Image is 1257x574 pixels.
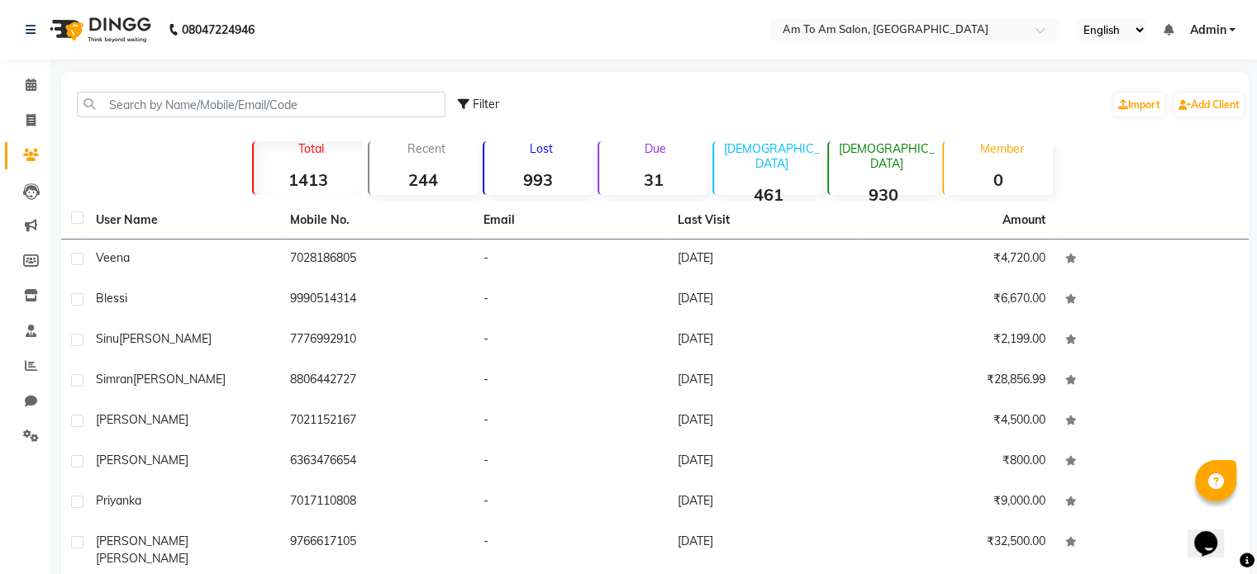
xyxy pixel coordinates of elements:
[96,372,133,387] span: Simran
[119,331,212,346] span: [PERSON_NAME]
[473,97,499,111] span: Filter
[861,280,1055,320] td: ₹6,670.00
[861,442,1055,482] td: ₹800.00
[474,202,668,240] th: Email
[96,412,188,427] span: [PERSON_NAME]
[96,331,119,346] span: Sinu
[993,202,1055,239] th: Amount
[42,7,155,53] img: logo
[96,551,188,566] span: [PERSON_NAME]
[668,320,862,361] td: [DATE]
[96,250,130,265] span: Veena
[474,240,668,280] td: -
[280,401,474,442] td: 7021152167
[474,482,668,523] td: -
[133,372,226,387] span: [PERSON_NAME]
[484,169,593,190] strong: 993
[280,442,474,482] td: 6363476654
[182,7,255,53] b: 08047224946
[668,280,862,320] td: [DATE]
[86,202,280,240] th: User Name
[599,169,707,190] strong: 31
[376,141,478,156] p: Recent
[861,401,1055,442] td: ₹4,500.00
[474,442,668,482] td: -
[280,240,474,280] td: 7028186805
[96,291,127,306] span: Blessi
[668,240,862,280] td: [DATE]
[280,320,474,361] td: 7776992910
[260,141,362,156] p: Total
[1174,93,1244,116] a: Add Client
[668,401,862,442] td: [DATE]
[829,184,937,205] strong: 930
[280,280,474,320] td: 9990514314
[77,92,445,117] input: Search by Name/Mobile/Email/Code
[861,482,1055,523] td: ₹9,000.00
[950,141,1052,156] p: Member
[714,184,822,205] strong: 461
[96,453,188,467] span: [PERSON_NAME]
[668,482,862,523] td: [DATE]
[254,169,362,190] strong: 1413
[96,534,188,548] span: [PERSON_NAME]
[96,493,141,508] span: Priyanka
[668,442,862,482] td: [DATE]
[944,169,1052,190] strong: 0
[668,202,862,240] th: Last Visit
[491,141,593,156] p: Lost
[474,320,668,361] td: -
[474,280,668,320] td: -
[836,141,937,171] p: [DEMOGRAPHIC_DATA]
[280,361,474,401] td: 8806442727
[474,401,668,442] td: -
[721,141,822,171] p: [DEMOGRAPHIC_DATA]
[668,361,862,401] td: [DATE]
[861,320,1055,361] td: ₹2,199.00
[1114,93,1164,116] a: Import
[861,361,1055,401] td: ₹28,856.99
[369,169,478,190] strong: 244
[861,240,1055,280] td: ₹4,720.00
[1188,508,1240,557] iframe: chat widget
[474,361,668,401] td: -
[280,482,474,523] td: 7017110808
[280,202,474,240] th: Mobile No.
[602,141,707,156] p: Due
[1189,21,1226,39] span: Admin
